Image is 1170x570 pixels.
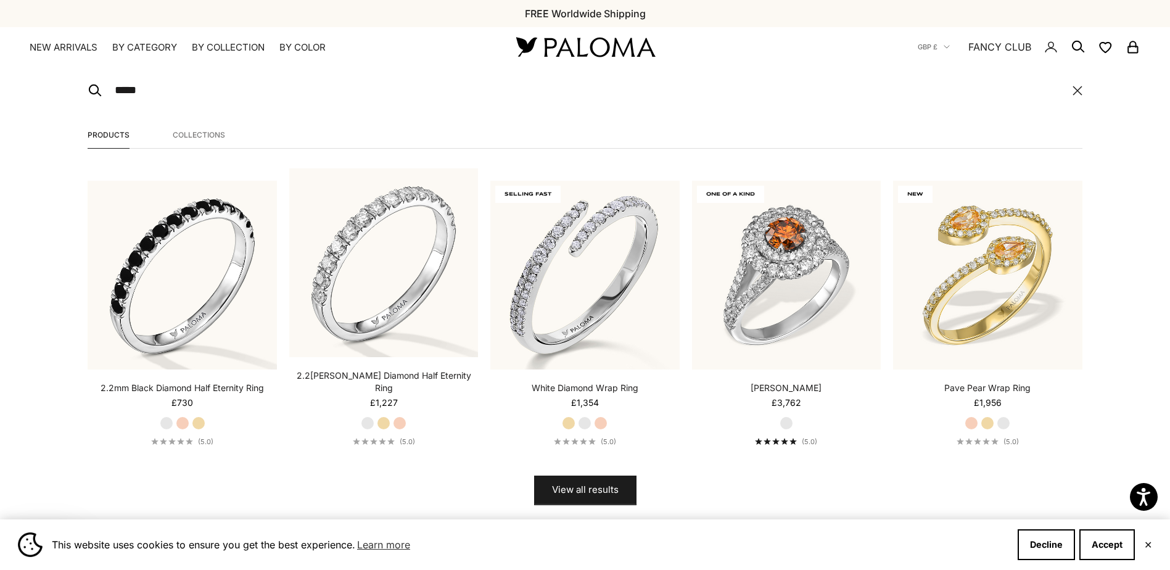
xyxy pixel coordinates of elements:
[1144,541,1152,548] button: Close
[18,532,43,557] img: Cookie banner
[1018,529,1075,560] button: Decline
[1079,529,1135,560] button: Accept
[355,535,412,554] a: Learn more
[52,535,1008,554] span: This website uses cookies to ensure you get the best experience.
